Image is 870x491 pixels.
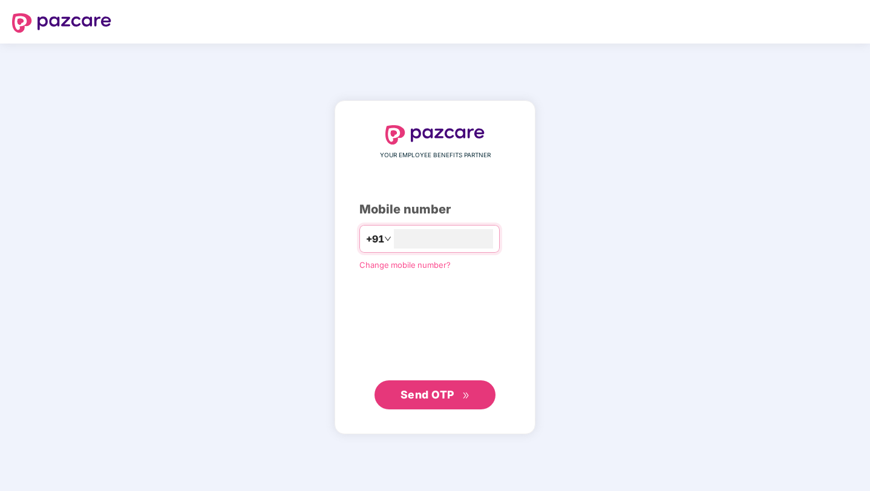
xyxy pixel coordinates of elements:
[380,151,491,160] span: YOUR EMPLOYEE BENEFITS PARTNER
[12,13,111,33] img: logo
[374,380,496,409] button: Send OTPdouble-right
[385,125,485,145] img: logo
[401,388,454,401] span: Send OTP
[462,392,470,400] span: double-right
[384,235,391,242] span: down
[359,260,451,270] a: Change mobile number?
[359,200,511,219] div: Mobile number
[366,232,384,247] span: +91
